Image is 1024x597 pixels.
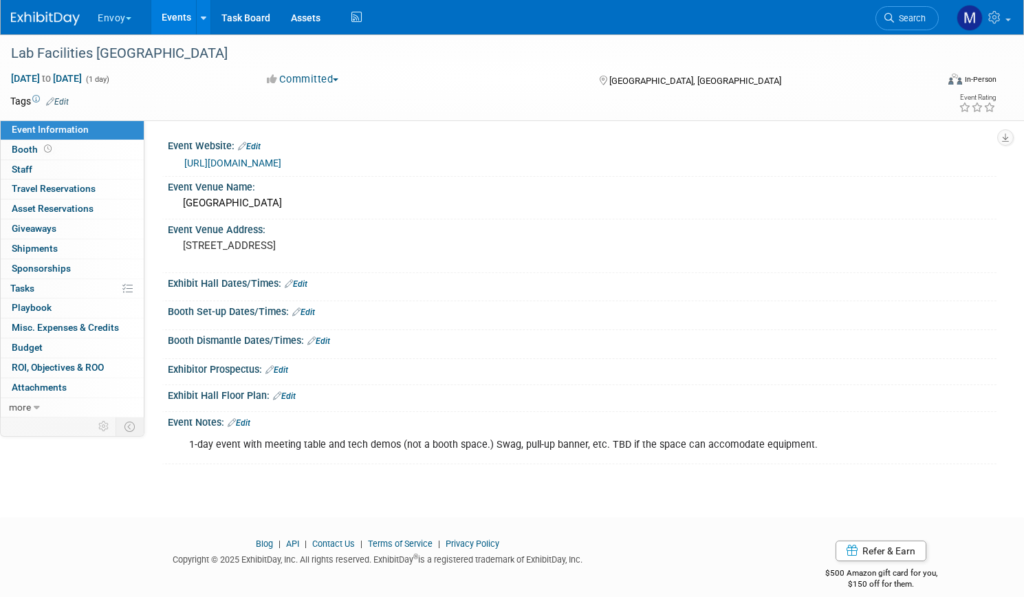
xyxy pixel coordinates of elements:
div: Copyright © 2025 ExhibitDay, Inc. All rights reserved. ExhibitDay is a registered trademark of Ex... [10,550,745,566]
img: Format-Inperson.png [948,74,962,85]
div: Event Format [849,72,996,92]
span: Booth not reserved yet [41,144,54,154]
a: Tasks [1,279,144,298]
a: Shipments [1,239,144,259]
div: Booth Dismantle Dates/Times: [168,330,996,348]
a: Edit [307,336,330,346]
a: Attachments [1,378,144,398]
a: Sponsorships [1,259,144,279]
span: Asset Reservations [12,203,94,214]
span: Travel Reservations [12,183,96,194]
a: Giveaways [1,219,144,239]
td: Personalize Event Tab Strip [92,417,116,435]
span: Budget [12,342,43,353]
span: | [301,539,310,549]
div: [GEOGRAPHIC_DATA] [178,193,986,214]
a: Privacy Policy [446,539,499,549]
div: $500 Amazon gift card for you, [765,558,996,590]
div: Event Rating [959,94,996,101]
a: Edit [292,307,315,317]
span: | [275,539,284,549]
div: Booth Set-up Dates/Times: [168,301,996,319]
a: Event Information [1,120,144,140]
sup: ® [413,553,418,561]
div: Exhibit Hall Floor Plan: [168,385,996,403]
img: Matt h [957,5,983,31]
span: Misc. Expenses & Credits [12,322,119,333]
span: Booth [12,144,54,155]
td: Toggle Event Tabs [116,417,144,435]
span: | [435,539,444,549]
pre: [STREET_ADDRESS] [183,239,498,252]
div: Event Venue Name: [168,177,996,194]
span: [DATE] [DATE] [10,72,83,85]
a: Playbook [1,298,144,318]
a: Booth [1,140,144,160]
span: Event Information [12,124,89,135]
span: to [40,73,53,84]
span: [GEOGRAPHIC_DATA], [GEOGRAPHIC_DATA] [609,76,781,86]
a: more [1,398,144,417]
span: Attachments [12,382,67,393]
a: [URL][DOMAIN_NAME] [184,158,281,169]
a: Misc. Expenses & Credits [1,318,144,338]
a: Edit [285,279,307,289]
img: ExhibitDay [11,12,80,25]
a: Search [875,6,939,30]
div: Event Venue Address: [168,219,996,237]
span: (1 day) [85,75,109,84]
a: Edit [273,391,296,401]
a: Edit [46,97,69,107]
a: Edit [228,418,250,428]
span: ROI, Objectives & ROO [12,362,104,373]
span: Sponsorships [12,263,71,274]
div: Exhibitor Prospectus: [168,359,996,377]
div: 1-day event with meeting table and tech demos (not a booth space.) Swag, pull-up banner, etc. TBD... [179,431,838,459]
button: Committed [262,72,344,87]
span: Giveaways [12,223,56,234]
div: In-Person [964,74,996,85]
a: API [286,539,299,549]
span: more [9,402,31,413]
div: $150 off for them. [765,578,996,590]
span: Staff [12,164,32,175]
span: Shipments [12,243,58,254]
span: Playbook [12,302,52,313]
td: Tags [10,94,69,108]
a: Edit [238,142,261,151]
a: ROI, Objectives & ROO [1,358,144,378]
span: Search [894,13,926,23]
a: Terms of Service [368,539,433,549]
div: Lab Facilities [GEOGRAPHIC_DATA] [6,41,913,66]
a: Blog [256,539,273,549]
span: Tasks [10,283,34,294]
a: Asset Reservations [1,199,144,219]
a: Budget [1,338,144,358]
div: Event Notes: [168,412,996,430]
a: Refer & Earn [836,541,926,561]
span: | [357,539,366,549]
a: Contact Us [312,539,355,549]
a: Travel Reservations [1,180,144,199]
a: Edit [265,365,288,375]
div: Exhibit Hall Dates/Times: [168,273,996,291]
a: Staff [1,160,144,180]
div: Event Website: [168,135,996,153]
